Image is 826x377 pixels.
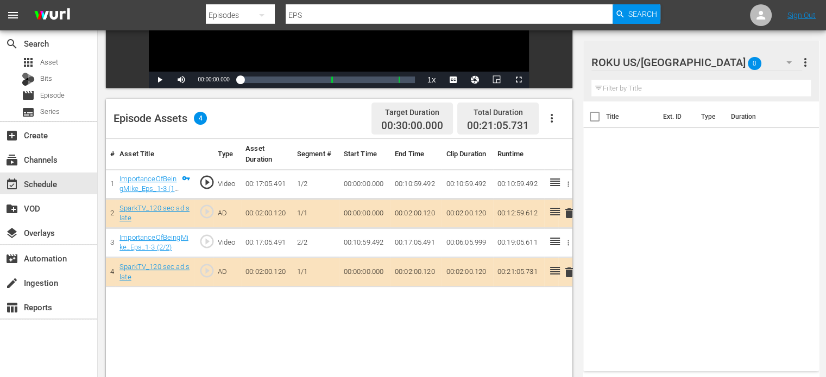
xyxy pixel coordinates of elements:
[799,56,812,69] span: more_vert
[381,120,443,132] span: 00:30:00.000
[339,139,390,170] th: Start Time
[563,264,576,280] button: delete
[213,228,242,257] td: Video
[106,258,115,287] td: 4
[26,3,78,28] img: ans4CAIJ8jUAAAAAAAAAAAAAAAAAAAAAAAAgQb4GAAAAAAAAAAAAAAAAAAAAAAAAJMjXAAAAAAAAAAAAAAAAAAAAAAAAgAT5G...
[119,233,188,252] a: ImportanceOfBeingMike_Eps_1-3 (2/2)
[293,139,339,170] th: Segment #
[799,49,812,75] button: more_vert
[106,199,115,228] td: 2
[442,139,493,170] th: Clip Duration
[241,169,292,199] td: 00:17:05.491
[241,228,292,257] td: 00:17:05.491
[695,101,724,132] th: Type
[106,139,115,170] th: #
[293,228,339,257] td: 2/2
[114,112,207,125] div: Episode Assets
[40,106,60,117] span: Series
[5,227,18,240] span: Overlays
[119,175,179,203] a: ImportanceOfBeingMike_Eps_1-3 (1/2)
[748,52,761,75] span: 0
[5,301,18,314] span: Reports
[199,203,215,220] span: play_circle_outline
[442,258,493,287] td: 00:02:00.120
[563,266,576,279] span: delete
[5,178,18,191] span: Schedule
[213,199,242,228] td: AD
[442,169,493,199] td: 00:10:59.492
[613,4,660,24] button: Search
[213,258,242,287] td: AD
[40,90,65,101] span: Episode
[507,72,529,88] button: Fullscreen
[657,101,695,132] th: Ext. ID
[22,106,35,119] span: Series
[241,139,292,170] th: Asset Duration
[563,207,576,220] span: delete
[563,206,576,221] button: delete
[390,199,442,228] td: 00:02:00.120
[171,72,192,88] button: Mute
[787,11,816,20] a: Sign Out
[293,199,339,228] td: 1/1
[493,228,544,257] td: 00:19:05.611
[339,199,390,228] td: 00:00:00.000
[390,139,442,170] th: End Time
[5,277,18,290] span: Ingestion
[420,72,442,88] button: Playback Rate
[606,101,657,132] th: Title
[493,169,544,199] td: 00:10:59.492
[5,202,18,215] span: VOD
[493,199,544,228] td: 00:12:59.612
[22,56,35,69] span: Asset
[199,233,215,250] span: play_circle_outline
[106,228,115,257] td: 3
[339,169,390,199] td: 00:00:00.000
[199,263,215,279] span: play_circle_outline
[724,101,790,132] th: Duration
[106,169,115,199] td: 1
[119,204,190,222] a: SparkTV_120 sec ad slate
[119,263,190,281] a: SparkTV_120 sec ad slate
[241,199,292,228] td: 00:02:00.120
[442,199,493,228] td: 00:02:00.120
[199,174,215,190] span: play_circle_outline
[467,119,529,132] span: 00:21:05.731
[194,112,207,125] span: 4
[485,72,507,88] button: Picture-in-Picture
[5,37,18,50] span: Search
[390,169,442,199] td: 00:10:59.492
[241,258,292,287] td: 00:02:00.120
[442,228,493,257] td: 00:06:05.999
[5,129,18,142] span: Create
[213,169,242,199] td: Video
[5,154,18,167] span: Channels
[22,89,35,102] span: Episode
[241,76,415,83] div: Progress Bar
[493,139,544,170] th: Runtime
[339,258,390,287] td: 00:00:00.000
[115,139,194,170] th: Asset Title
[591,47,802,78] div: ROKU US/[GEOGRAPHIC_DATA]
[293,258,339,287] td: 1/1
[628,4,657,24] span: Search
[293,169,339,199] td: 1/2
[390,258,442,287] td: 00:02:00.120
[493,258,544,287] td: 00:21:05.731
[464,72,485,88] button: Jump To Time
[149,72,171,88] button: Play
[213,139,242,170] th: Type
[7,9,20,22] span: menu
[40,73,52,84] span: Bits
[467,105,529,120] div: Total Duration
[339,228,390,257] td: 00:10:59.492
[22,73,35,86] div: Bits
[381,105,443,120] div: Target Duration
[390,228,442,257] td: 00:17:05.491
[40,57,58,68] span: Asset
[5,252,18,265] span: Automation
[198,76,229,82] span: 00:00:00.000
[442,72,464,88] button: Captions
